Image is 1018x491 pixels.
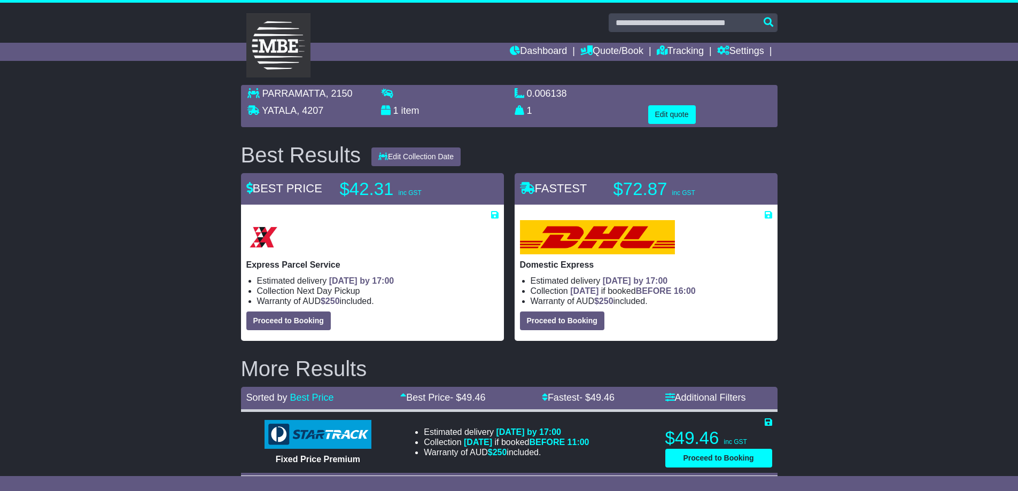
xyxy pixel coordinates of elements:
li: Estimated delivery [424,427,589,437]
span: $ [594,297,613,306]
span: [DATE] by 17:00 [603,276,668,285]
a: Quote/Book [580,43,643,61]
button: Proceed to Booking [246,311,331,330]
span: inc GST [399,189,422,197]
span: - $ [579,392,615,403]
li: Warranty of AUD included. [424,447,589,457]
a: Fastest- $49.46 [542,392,615,403]
span: $ [488,448,507,457]
h2: More Results [241,357,778,380]
a: Best Price- $49.46 [400,392,485,403]
a: Dashboard [510,43,567,61]
span: FASTEST [520,182,587,195]
span: YATALA [262,105,297,116]
span: 16:00 [674,286,696,295]
span: inc GST [672,189,695,197]
p: Domestic Express [520,260,772,270]
p: $49.46 [665,427,772,449]
span: 49.46 [461,392,485,403]
span: 250 [325,297,340,306]
button: Proceed to Booking [520,311,604,330]
span: [DATE] [570,286,599,295]
a: Settings [717,43,764,61]
img: DHL: Domestic Express [520,220,675,254]
button: Proceed to Booking [665,449,772,467]
button: Edit Collection Date [371,147,461,166]
a: Tracking [657,43,704,61]
span: 49.46 [590,392,615,403]
span: 1 [393,105,399,116]
span: 1 [527,105,532,116]
div: Best Results [236,143,367,167]
span: BEFORE [529,438,565,447]
span: if booked [570,286,695,295]
span: BEST PRICE [246,182,322,195]
span: 0.006138 [527,88,567,99]
span: [DATE] by 17:00 [496,427,561,437]
span: 250 [493,448,507,457]
span: Fixed Price Premium [276,455,360,464]
img: Border Express: Express Parcel Service [246,220,281,254]
li: Warranty of AUD included. [257,296,499,306]
span: [DATE] by 17:00 [329,276,394,285]
li: Warranty of AUD included. [531,296,772,306]
img: StarTrack: Fixed Price Premium [265,420,371,449]
a: Best Price [290,392,334,403]
li: Collection [424,437,589,447]
span: Next Day Pickup [297,286,360,295]
span: PARRAMATTA [262,88,326,99]
li: Estimated delivery [257,276,499,286]
p: $42.31 [340,178,473,200]
span: BEFORE [636,286,672,295]
span: if booked [464,438,589,447]
span: Sorted by [246,392,287,403]
p: $72.87 [613,178,747,200]
li: Collection [257,286,499,296]
span: $ [321,297,340,306]
a: Additional Filters [665,392,746,403]
span: , 4207 [297,105,323,116]
li: Collection [531,286,772,296]
span: - $ [450,392,485,403]
p: Express Parcel Service [246,260,499,270]
li: Estimated delivery [531,276,772,286]
span: inc GST [724,438,747,446]
span: , 2150 [326,88,353,99]
span: item [401,105,419,116]
span: 11:00 [568,438,589,447]
span: [DATE] [464,438,492,447]
span: 250 [599,297,613,306]
button: Edit quote [648,105,696,124]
